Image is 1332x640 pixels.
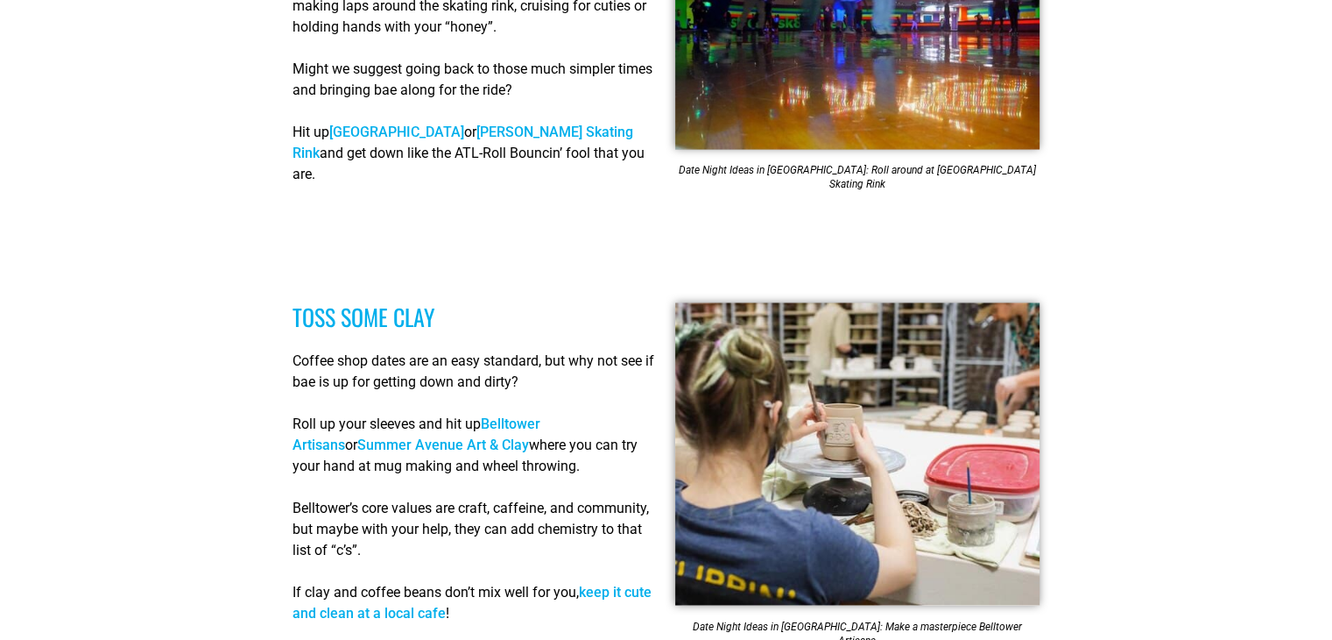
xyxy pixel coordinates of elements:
[292,59,657,101] p: Might we suggest going back to those much simpler times and bringing bae along for the ride?
[675,163,1040,191] figcaption: Date Night Ideas in [GEOGRAPHIC_DATA]: Roll around at [GEOGRAPHIC_DATA] Skating Rink
[292,124,633,161] a: [PERSON_NAME] Skating Rink
[329,124,464,140] a: [GEOGRAPHIC_DATA]
[292,122,657,185] p: Hit up or and get down like the ATL-Roll Bouncin’ fool that you are.
[292,350,657,392] p: Coffee shop dates are an easy standard, but why not see if bae is up for getting down and dirty?
[357,436,529,452] a: Summer Avenue Art & Clay
[292,413,657,476] p: Roll up your sleeves and hit up or where you can try your hand at mug making and wheel throwing.
[292,497,657,560] p: Belltower’s core values are craft, caffeine, and community, but maybe with your help, they can ad...
[675,302,1040,605] img: A group working in a pottery studio in Memphis.
[292,581,657,623] p: If clay and coffee beans don’t mix well for you, !
[292,302,657,330] h3: Toss some clay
